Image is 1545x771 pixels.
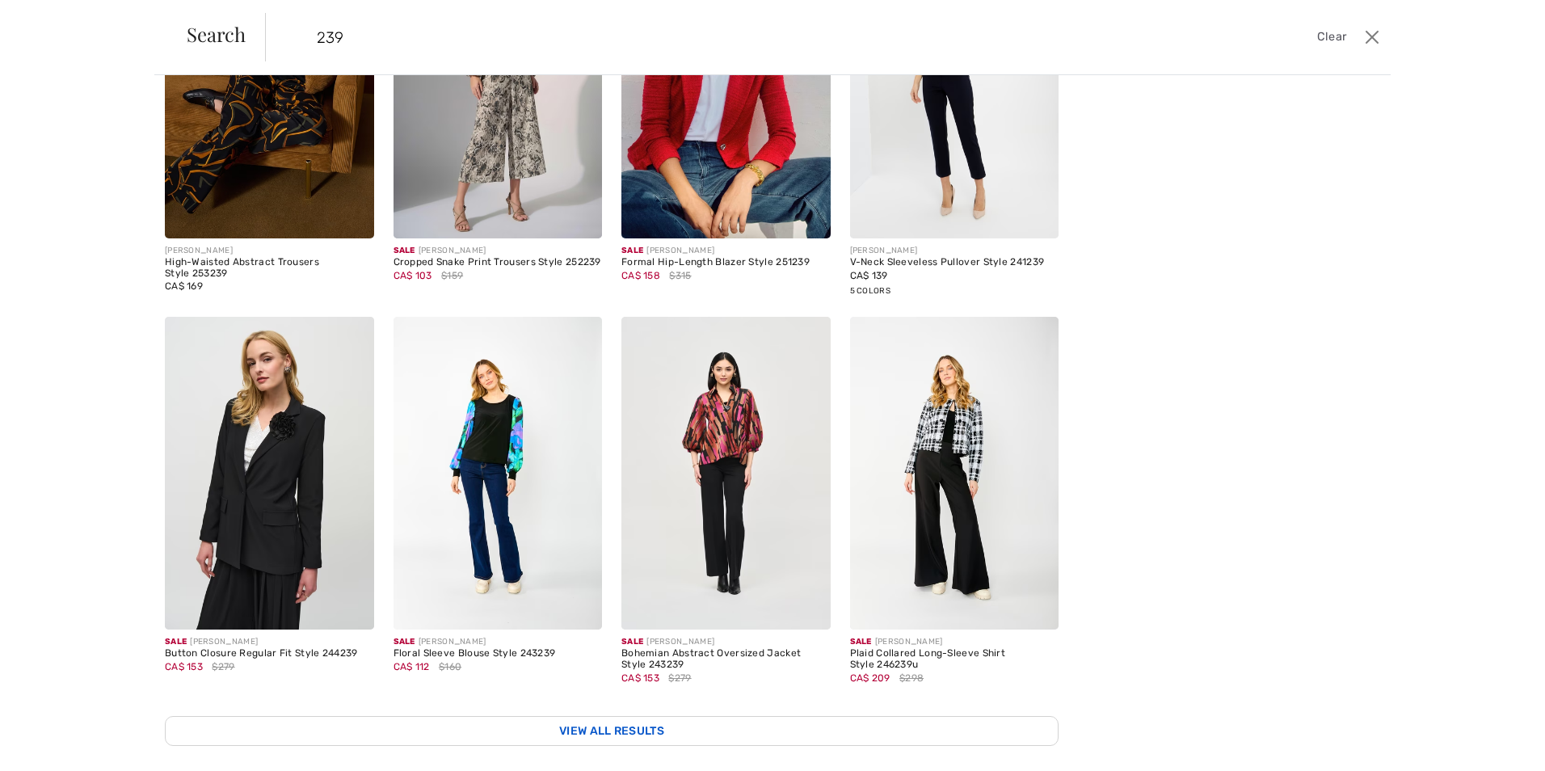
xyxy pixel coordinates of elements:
[165,637,187,647] span: Sale
[165,648,374,659] div: Button Closure Regular Fit Style 244239
[165,636,374,648] div: [PERSON_NAME]
[850,286,890,296] span: 5 Colors
[394,270,432,281] span: CA$ 103
[439,659,461,674] span: $160
[212,659,234,674] span: $279
[394,317,603,630] img: Frank Lyman Floral Sleeve Blouse Style 243239. Black/Blue
[621,637,643,647] span: Sale
[1317,28,1347,46] span: Clear
[850,245,1059,257] div: [PERSON_NAME]
[621,648,831,671] div: Bohemian Abstract Oversized Jacket Style 243239
[621,636,831,648] div: [PERSON_NAME]
[621,257,831,268] div: Formal Hip-Length Blazer Style 251239
[621,270,660,281] span: CA$ 158
[621,672,659,684] span: CA$ 153
[850,270,888,281] span: CA$ 139
[621,246,643,255] span: Sale
[36,11,69,26] span: Chat
[187,24,246,44] span: Search
[850,648,1059,671] div: Plaid Collared Long-Sleeve Shirt Style 246239u
[165,245,374,257] div: [PERSON_NAME]
[165,257,374,280] div: High-Waisted Abstract Trousers Style 253239
[669,268,691,283] span: $315
[305,13,1096,61] input: TYPE TO SEARCH
[394,257,603,268] div: Cropped Snake Print Trousers Style 252239
[441,268,463,283] span: $159
[850,636,1059,648] div: [PERSON_NAME]
[850,672,890,684] span: CA$ 209
[1359,24,1383,50] button: Close
[394,648,603,659] div: Floral Sleeve Blouse Style 243239
[394,636,603,648] div: [PERSON_NAME]
[165,280,203,292] span: CA$ 169
[165,661,203,672] span: CA$ 153
[394,637,415,647] span: Sale
[621,317,831,630] img: Bohemian Abstract Oversized Jacket Style 243239. Black/Multi
[850,637,872,647] span: Sale
[621,245,831,257] div: [PERSON_NAME]
[165,716,1059,746] a: View All Results
[165,317,374,630] img: Button Closure Regular Fit Style 244239. Black
[850,257,1059,268] div: V-Neck Sleeveless Pullover Style 241239
[394,246,415,255] span: Sale
[668,671,691,685] span: $279
[394,661,430,672] span: CA$ 112
[899,671,924,685] span: $298
[394,245,603,257] div: [PERSON_NAME]
[850,317,1059,630] img: Plaid Collared Long-Sleeve Shirt Style 246239u. Black/White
